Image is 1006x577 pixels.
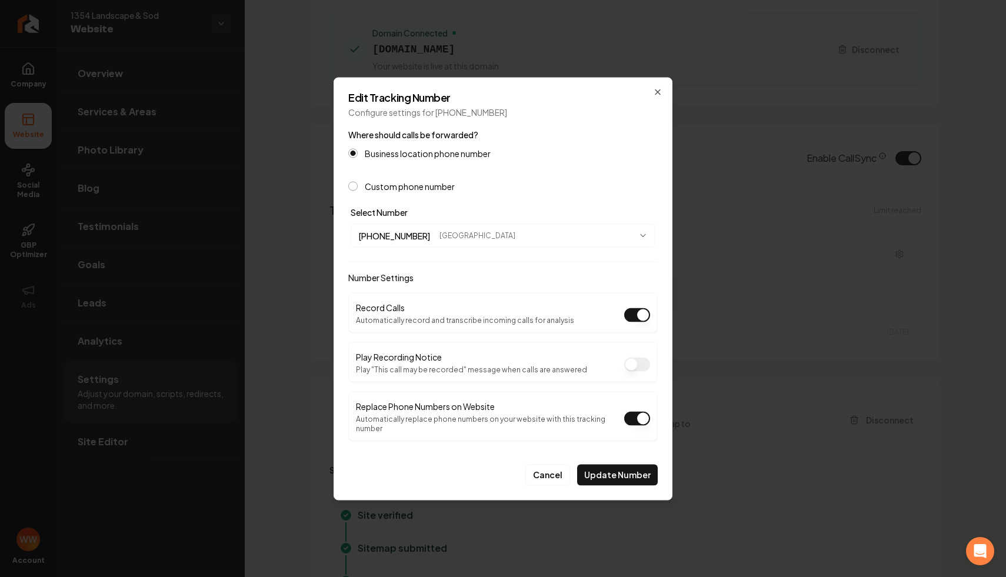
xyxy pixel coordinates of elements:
[348,129,478,139] label: Where should calls be forwarded?
[525,464,570,485] button: Cancel
[351,206,408,217] label: Select Number
[577,464,658,485] button: Update Number
[348,92,658,102] h2: Edit Tracking Number
[348,106,658,118] p: Configure settings for [PHONE_NUMBER]
[356,414,624,433] p: Automatically replace phone numbers on your website with this tracking number
[356,401,495,411] label: Replace Phone Numbers on Website
[365,182,455,190] label: Custom phone number
[365,149,491,157] label: Business location phone number
[348,271,658,283] h4: Number Settings
[356,315,574,325] p: Automatically record and transcribe incoming calls for analysis
[356,351,442,362] label: Play Recording Notice
[356,365,587,374] p: Play "This call may be recorded" message when calls are answered
[356,302,405,312] label: Record Calls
